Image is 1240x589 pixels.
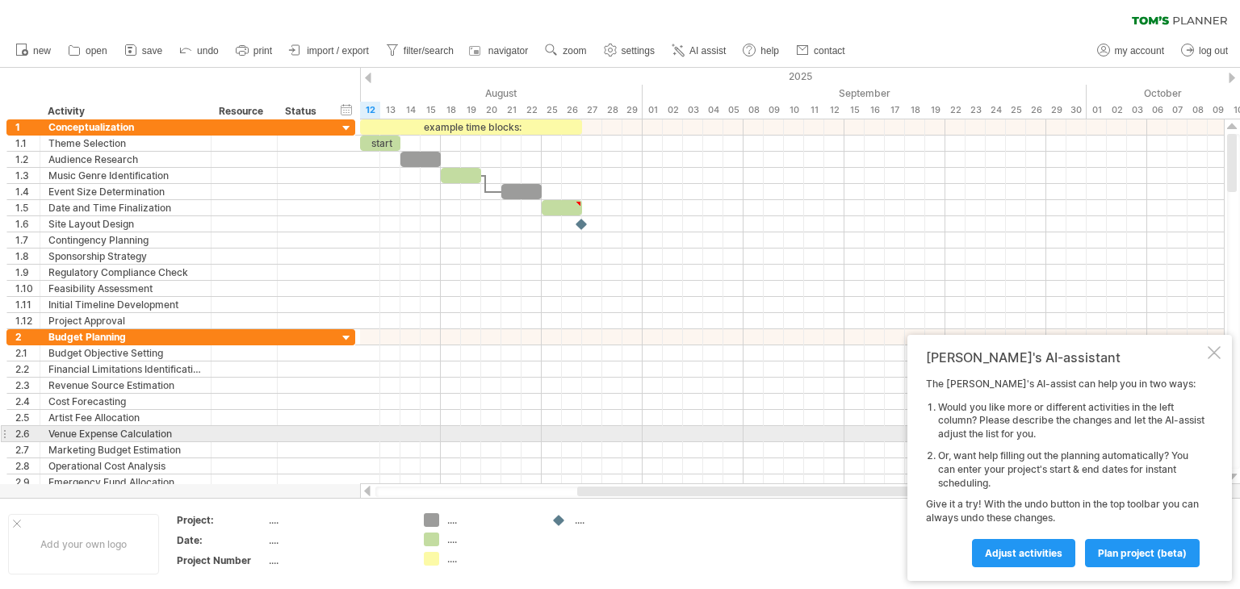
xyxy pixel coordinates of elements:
div: Activity [48,103,202,119]
div: Wednesday, 17 September 2025 [885,102,905,119]
div: 2.3 [15,378,40,393]
div: 2.9 [15,474,40,490]
div: Thursday, 4 September 2025 [703,102,723,119]
a: Adjust activities [972,539,1075,567]
a: plan project (beta) [1085,539,1200,567]
div: Audience Research [48,152,203,167]
div: Status [285,103,320,119]
div: Wednesday, 27 August 2025 [582,102,602,119]
a: undo [175,40,224,61]
a: save [120,40,167,61]
div: 2.1 [15,345,40,361]
div: Friday, 29 August 2025 [622,102,643,119]
span: settings [622,45,655,56]
div: Feasibility Assessment [48,281,203,296]
div: 1.4 [15,184,40,199]
div: Wednesday, 3 September 2025 [683,102,703,119]
div: Add your own logo [8,514,159,574]
div: Operational Cost Analysis [48,458,203,474]
div: 1.8 [15,249,40,264]
div: 2.6 [15,426,40,441]
div: Sponsorship Strategy [48,249,203,264]
div: Wednesday, 20 August 2025 [481,102,501,119]
span: navigator [488,45,528,56]
a: navigator [467,40,533,61]
div: 1.5 [15,200,40,215]
span: undo [197,45,219,56]
div: Tuesday, 9 September 2025 [764,102,784,119]
a: log out [1177,40,1233,61]
div: Friday, 15 August 2025 [421,102,441,119]
div: Emergency Fund Allocation [48,474,203,490]
div: Revenue Source Estimation [48,378,203,393]
div: Event Size Determination [48,184,203,199]
div: 2.2 [15,361,40,377]
div: Monday, 22 September 2025 [945,102,966,119]
li: Or, want help filling out the planning automatically? You can enter your project's start & end da... [938,449,1204,490]
a: filter/search [382,40,459,61]
div: Wednesday, 8 October 2025 [1188,102,1208,119]
div: Tuesday, 19 August 2025 [461,102,481,119]
div: Regulatory Compliance Check [48,265,203,280]
div: Artist Fee Allocation [48,410,203,425]
div: Date: [177,533,266,547]
div: 1.11 [15,297,40,312]
a: zoom [541,40,591,61]
span: zoom [563,45,586,56]
span: contact [814,45,845,56]
a: settings [600,40,660,61]
div: 1.2 [15,152,40,167]
div: Thursday, 11 September 2025 [804,102,824,119]
div: Friday, 22 August 2025 [522,102,542,119]
div: Monday, 25 August 2025 [542,102,562,119]
div: Tuesday, 23 September 2025 [966,102,986,119]
div: Monday, 29 September 2025 [1046,102,1066,119]
a: help [739,40,784,61]
div: Resource [219,103,268,119]
div: Budget Objective Setting [48,345,203,361]
div: [PERSON_NAME]'s AI-assistant [926,349,1204,366]
div: 1.6 [15,216,40,232]
span: new [33,45,51,56]
li: Would you like more or different activities in the left column? Please describe the changes and l... [938,401,1204,441]
div: 2.8 [15,458,40,474]
span: log out [1199,45,1228,56]
div: Contingency Planning [48,232,203,248]
a: contact [792,40,850,61]
div: 1 [15,119,40,135]
div: Financial Limitations Identification [48,361,203,377]
div: Marketing Budget Estimation [48,442,203,457]
div: Date and Time Finalization [48,200,203,215]
div: Wednesday, 24 September 2025 [986,102,1006,119]
div: August 2025 [219,85,643,102]
div: Monday, 18 August 2025 [441,102,461,119]
div: Friday, 19 September 2025 [925,102,945,119]
div: .... [269,553,404,567]
div: Budget Planning [48,329,203,345]
span: AI assist [689,45,726,56]
div: start [360,136,400,151]
div: Friday, 5 September 2025 [723,102,744,119]
div: Monday, 8 September 2025 [744,102,764,119]
div: Friday, 3 October 2025 [1127,102,1147,119]
div: Thursday, 25 September 2025 [1006,102,1026,119]
div: Thursday, 14 August 2025 [400,102,421,119]
a: open [64,40,112,61]
div: Monday, 6 October 2025 [1147,102,1167,119]
div: Venue Expense Calculation [48,426,203,441]
div: Wednesday, 1 October 2025 [1087,102,1107,119]
span: filter/search [404,45,454,56]
div: .... [575,513,663,527]
div: Project Approval [48,313,203,328]
div: Project Number [177,553,266,567]
div: 1.1 [15,136,40,151]
span: help [760,45,779,56]
div: .... [269,533,404,547]
div: 1.3 [15,168,40,183]
a: new [11,40,56,61]
span: plan project (beta) [1098,547,1187,559]
a: print [232,40,277,61]
div: Monday, 15 September 2025 [844,102,865,119]
div: Theme Selection [48,136,203,151]
span: save [142,45,162,56]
